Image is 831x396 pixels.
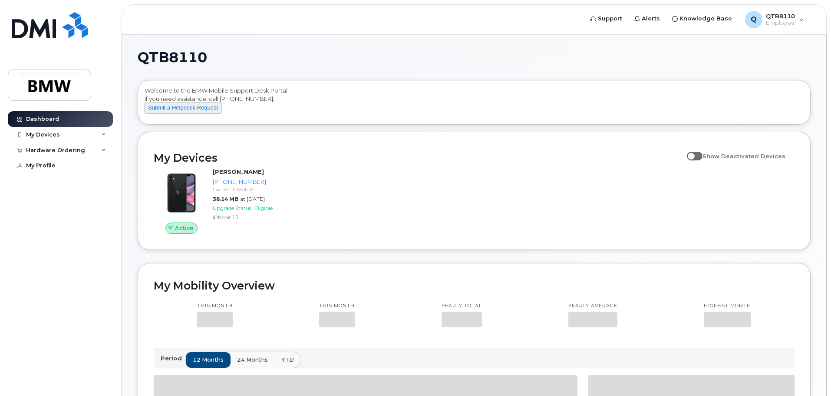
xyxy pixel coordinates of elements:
a: Submit a Helpdesk Request [145,104,221,111]
span: 38.14 MB [213,196,238,202]
span: QTB8110 [138,51,207,64]
p: This month [319,303,355,309]
strong: [PERSON_NAME] [213,168,264,175]
p: This month [197,303,233,309]
a: Active[PERSON_NAME][PHONE_NUMBER]Carrier: T-Mobile38.14 MBat [DATE]Upgrade Status:EligibleiPhone 11 [154,168,306,234]
span: YTD [281,356,294,364]
span: Show Deactivated Devices [702,153,785,160]
p: Yearly average [568,303,617,309]
div: iPhone 11 [213,213,303,221]
div: Carrier: T-Mobile [213,186,303,193]
div: [PHONE_NUMBER] [213,178,303,186]
span: 24 months [237,356,268,364]
p: Highest month [704,303,751,309]
img: iPhone_11.jpg [161,172,202,214]
div: Welcome to the BMW Mobile Support Desk Portal If you need assistance, call [PHONE_NUMBER]. [145,87,804,121]
h2: My Mobility Overview [154,279,795,292]
p: Period [161,354,185,363]
span: Active [175,224,194,232]
p: Yearly total [442,303,482,309]
span: at [DATE] [240,196,265,202]
button: Submit a Helpdesk Request [145,103,221,113]
span: Upgrade Status: [213,205,253,211]
input: Show Deactivated Devices [687,148,694,155]
span: Eligible [254,205,273,211]
h2: My Devices [154,151,683,164]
